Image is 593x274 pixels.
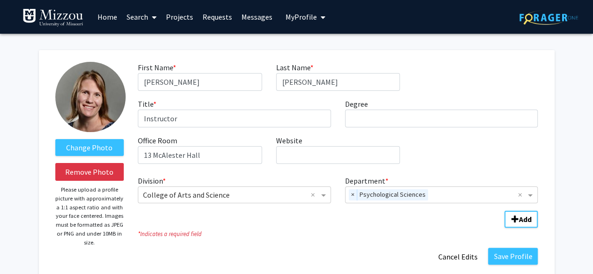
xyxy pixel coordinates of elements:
[161,0,198,33] a: Projects
[518,189,525,200] span: Clear all
[7,232,40,267] iframe: Chat
[345,186,538,203] ng-select: Department
[345,98,368,110] label: Degree
[349,189,357,200] span: ×
[93,0,122,33] a: Home
[122,0,161,33] a: Search
[338,175,545,203] div: Department
[518,215,531,224] b: Add
[55,139,124,156] label: ChangeProfile Picture
[55,163,124,181] button: Remove Photo
[357,189,428,200] span: Psychological Sciences
[504,211,538,228] button: Add Division/Department
[23,8,83,27] img: University of Missouri Logo
[138,62,176,73] label: First Name
[285,12,317,22] span: My Profile
[138,186,331,203] ng-select: Division
[138,135,177,146] label: Office Room
[311,189,319,200] span: Clear all
[432,248,483,266] button: Cancel Edits
[131,175,338,203] div: Division
[237,0,277,33] a: Messages
[276,62,314,73] label: Last Name
[138,230,538,238] i: Indicates a required field
[276,135,302,146] label: Website
[55,62,126,132] img: Profile Picture
[519,10,578,25] img: ForagerOne Logo
[55,185,124,247] p: Please upload a profile picture with approximately a 1:1 aspect ratio and with your face centered...
[138,98,157,110] label: Title
[488,248,538,265] button: Save Profile
[198,0,237,33] a: Requests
